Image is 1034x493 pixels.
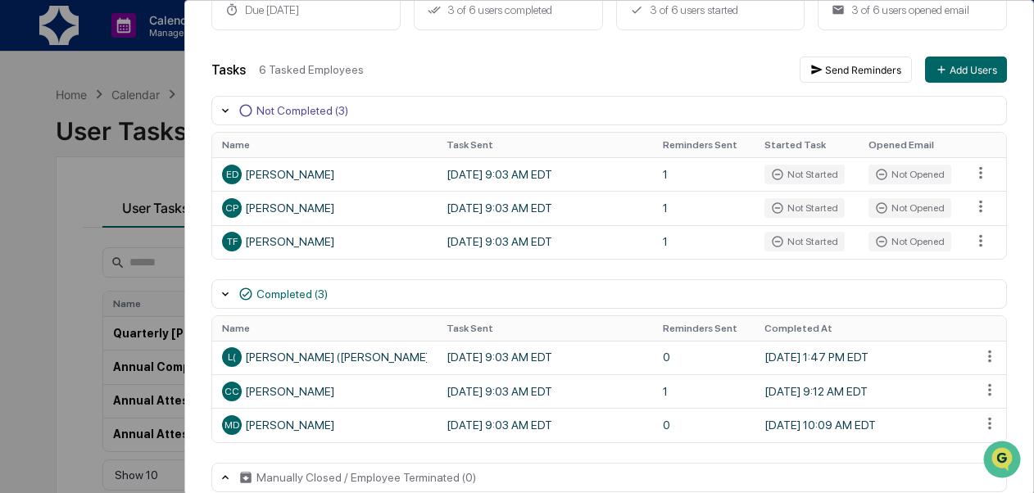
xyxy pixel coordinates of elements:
[437,157,653,191] td: [DATE] 9:03 AM EDT
[764,165,845,184] div: Not Started
[16,207,29,220] div: 🖐️
[653,225,755,259] td: 1
[112,199,210,228] a: 🗄️Attestations
[764,198,845,218] div: Not Started
[764,232,845,251] div: Not Started
[10,230,110,260] a: 🔎Data Lookup
[222,347,427,367] div: [PERSON_NAME] ([PERSON_NAME]) [PERSON_NAME]
[832,3,993,16] div: 3 of 6 users opened email
[653,191,755,224] td: 1
[256,104,348,117] div: Not Completed (3)
[800,57,912,83] button: Send Reminders
[212,133,437,157] th: Name
[653,408,755,441] td: 0
[755,316,971,341] th: Completed At
[135,206,203,222] span: Attestations
[437,316,653,341] th: Task Sent
[437,225,653,259] td: [DATE] 9:03 AM EDT
[437,341,653,374] td: [DATE] 9:03 AM EDT
[10,199,112,228] a: 🖐️Preclearance
[224,386,239,397] span: CC
[33,206,106,222] span: Preclearance
[228,351,236,363] span: L(
[256,471,476,484] div: Manually Closed / Employee Terminated (0)
[163,277,198,289] span: Pylon
[226,169,238,180] span: ED
[16,238,29,251] div: 🔎
[33,237,103,253] span: Data Lookup
[755,341,971,374] td: [DATE] 1:47 PM EDT
[925,57,1007,83] button: Add Users
[437,133,653,157] th: Task Sent
[119,207,132,220] div: 🗄️
[222,382,427,401] div: [PERSON_NAME]
[211,62,246,78] div: Tasks
[437,408,653,441] td: [DATE] 9:03 AM EDT
[222,232,427,251] div: [PERSON_NAME]
[212,316,437,341] th: Name
[653,157,755,191] td: 1
[437,191,653,224] td: [DATE] 9:03 AM EDT
[653,374,755,408] td: 1
[256,287,328,301] div: Completed (3)
[56,141,207,154] div: We're available if you need us!
[428,3,589,16] div: 3 of 6 users completed
[868,165,951,184] div: Not Opened
[259,63,787,76] div: 6 Tasked Employees
[227,236,238,247] span: TF
[653,341,755,374] td: 0
[868,232,951,251] div: Not Opened
[222,198,427,218] div: [PERSON_NAME]
[225,3,387,16] div: Due [DATE]
[116,276,198,289] a: Powered byPylon
[755,374,971,408] td: [DATE] 9:12 AM EDT
[222,165,427,184] div: [PERSON_NAME]
[868,198,951,218] div: Not Opened
[16,124,46,154] img: 1746055101610-c473b297-6a78-478c-a979-82029cc54cd1
[16,34,298,60] p: How can we help?
[630,3,791,16] div: 3 of 6 users started
[224,419,239,431] span: MD
[279,129,298,149] button: Start new chat
[437,374,653,408] td: [DATE] 9:03 AM EDT
[225,202,238,214] span: CP
[982,439,1026,483] iframe: Open customer support
[653,133,755,157] th: Reminders Sent
[859,133,962,157] th: Opened Email
[56,124,269,141] div: Start new chat
[755,133,858,157] th: Started Task
[653,316,755,341] th: Reminders Sent
[222,415,427,435] div: [PERSON_NAME]
[755,408,971,441] td: [DATE] 10:09 AM EDT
